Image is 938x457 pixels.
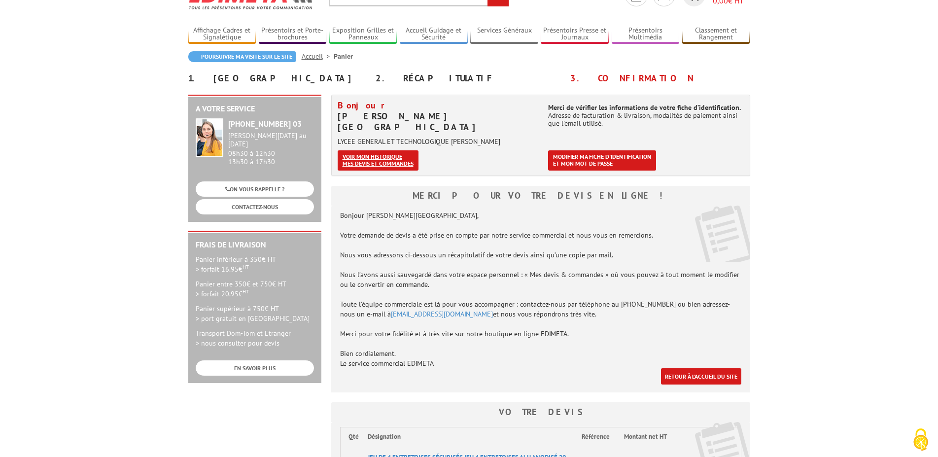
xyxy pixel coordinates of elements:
a: CONTACTEZ-NOUS [196,199,314,214]
strong: [PHONE_NUMBER] 03 [228,119,302,129]
a: Présentoirs et Porte-brochures [259,26,327,42]
span: > nous consulter pour devis [196,339,279,348]
h3: Merci pour votre devis en ligne ! [331,186,750,206]
a: Services Généraux [470,26,538,42]
p: Transport Dom-Tom et Etranger [196,328,314,348]
p: Adresse de facturation & livraison, modalités de paiement ainsi que l’email utilisé. [548,104,747,127]
sup: HT [243,288,249,295]
span: > forfait 20.95€ [196,289,249,298]
th: Qté [340,427,360,446]
a: Voir mon historiquemes devis et commandes [338,150,418,171]
p: LYCEE GENERAL ET TECHNOLOGIQUE [PERSON_NAME] [338,138,533,145]
a: ON VOUS RAPPELLE ? [196,181,314,197]
p: Panier inférieur à 350€ HT [196,254,314,274]
div: 08h30 à 12h30 13h30 à 17h30 [228,132,314,166]
h2: Frais de Livraison [196,241,314,249]
div: [PERSON_NAME][DATE] au [DATE] [228,132,314,148]
div: 1. [GEOGRAPHIC_DATA] [188,70,376,87]
p: Panier supérieur à 750€ HT [196,304,314,323]
div: 3. Confirmation [563,70,750,87]
a: Classement et Rangement [682,26,750,42]
a: Poursuivre ma visite sur le site [188,51,296,62]
img: widget-service.jpg [196,118,223,157]
a: Accueil Guidage et Sécurité [400,26,468,42]
a: Modifier ma fiche d'identificationet mon mot de passe [548,150,656,171]
a: Présentoirs Presse et Journaux [541,26,609,42]
a: Exposition Grilles et Panneaux [329,26,397,42]
a: Affichage Cadres et Signalétique [188,26,256,42]
a: [EMAIL_ADDRESS][DOMAIN_NAME] [391,310,493,318]
button: Cookies (fenêtre modale) [903,423,938,457]
p: Montant net HT [619,432,673,442]
span: > forfait 16.95€ [196,265,249,274]
li: Panier [334,51,353,61]
div: Bonjour [PERSON_NAME][GEOGRAPHIC_DATA], Votre demande de devis a été prise en compte par notre se... [331,206,750,392]
span: > port gratuit en [GEOGRAPHIC_DATA] [196,314,310,323]
sup: HT [243,263,249,270]
h4: [PERSON_NAME][GEOGRAPHIC_DATA] [338,100,533,133]
th: Désignation [360,427,574,446]
th: Référence [574,427,611,446]
a: EN SAVOIR PLUS [196,360,314,376]
b: Merci de vérifier les informations de votre fiche d’identification. [548,103,741,112]
a: Présentoirs Multimédia [612,26,680,42]
a: Accueil [302,52,334,61]
a: Retour à l'accueil du site [661,368,741,385]
div: 2. Récapitulatif [376,70,563,87]
span: Bonjour [338,100,390,111]
h3: Votre Devis [331,402,750,422]
p: Panier entre 350€ et 750€ HT [196,279,314,299]
img: Cookies (fenêtre modale) [908,427,933,452]
h2: A votre service [196,105,314,113]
